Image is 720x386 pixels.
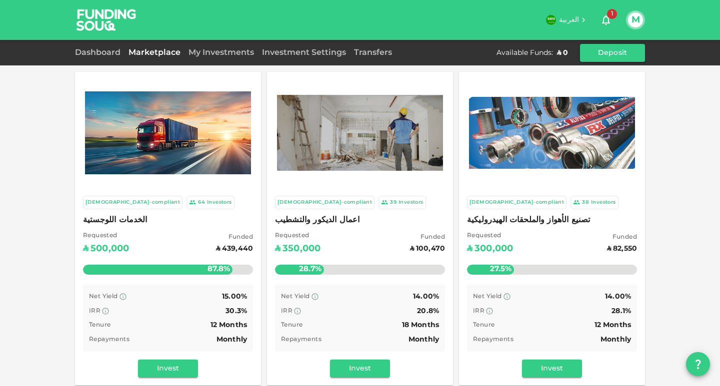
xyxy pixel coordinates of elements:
span: Requested [275,231,320,241]
button: Invest [330,360,390,378]
span: 12 Months [210,322,247,329]
span: Repayments [473,337,513,343]
button: Invest [522,360,582,378]
a: My Investments [184,49,258,56]
span: Tenure [89,322,110,328]
span: 30.3% [225,308,247,315]
button: Deposit [580,44,645,62]
span: Monthly [600,336,631,343]
span: Tenure [473,322,494,328]
span: Repayments [89,337,129,343]
div: Investors [591,198,616,207]
span: Net Yield [473,294,502,300]
span: تصنيع الأهواز والملحقات الهيدروليكية [467,213,637,227]
div: Investors [207,198,232,207]
span: 15.00% [222,293,247,300]
div: 39 [390,198,396,207]
span: Monthly [216,336,247,343]
a: Transfers [350,49,396,56]
a: Dashboard [75,49,124,56]
span: Requested [83,231,129,241]
button: Invest [138,360,198,378]
a: Marketplace Logo [DEMOGRAPHIC_DATA]-compliant 64Investors الخدمات اللوجستية Requested ʢ500,000 Fu... [75,72,261,386]
span: الخدمات اللوجستية [83,213,253,227]
span: 28.1% [611,308,631,315]
span: Tenure [281,322,302,328]
span: Net Yield [89,294,118,300]
div: Available Funds : [496,48,553,58]
span: 14.00% [413,293,439,300]
span: العربية [559,16,579,23]
img: Marketplace Logo [469,97,635,169]
button: M [628,12,643,27]
span: IRR [473,308,484,314]
a: Marketplace Logo [DEMOGRAPHIC_DATA]-compliant 38Investors تصنيع الأهواز والملحقات الهيدروليكية Re... [459,72,645,386]
button: 1 [596,10,616,30]
span: Requested [467,231,513,241]
span: Funded [607,233,637,243]
a: Marketplace [124,49,184,56]
span: اعمال الديكور والتشطيب [275,213,445,227]
div: Investors [398,198,423,207]
img: Marketplace Logo [85,91,251,174]
span: Funded [216,233,253,243]
span: Funded [410,233,445,243]
span: IRR [281,308,292,314]
div: [DEMOGRAPHIC_DATA]-compliant [469,198,564,207]
div: [DEMOGRAPHIC_DATA]-compliant [85,198,180,207]
div: [DEMOGRAPHIC_DATA]-compliant [277,198,372,207]
a: Marketplace Logo [DEMOGRAPHIC_DATA]-compliant 39Investors اعمال الديكور والتشطيب Requested ʢ350,0... [267,72,453,386]
div: 64 [198,198,205,207]
a: Investment Settings [258,49,350,56]
span: Repayments [281,337,321,343]
span: 18 Months [402,322,439,329]
button: question [686,352,710,376]
div: 38 [582,198,589,207]
span: Net Yield [281,294,310,300]
span: 1 [607,9,617,19]
img: flag-sa.b9a346574cdc8950dd34b50780441f57.svg [546,15,556,25]
span: 14.00% [605,293,631,300]
div: ʢ 0 [557,48,568,58]
span: 12 Months [594,322,631,329]
img: Marketplace Logo [277,95,443,171]
span: Monthly [408,336,439,343]
span: IRR [89,308,100,314]
span: 20.8% [417,308,439,315]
